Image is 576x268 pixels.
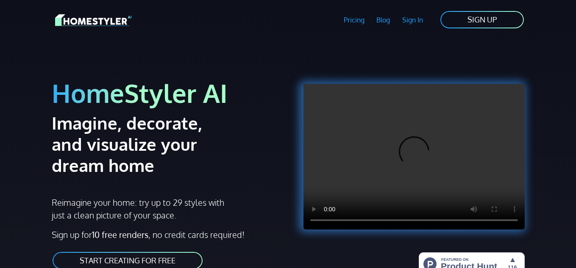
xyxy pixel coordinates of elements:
a: Blog [370,10,396,30]
a: Sign In [396,10,429,30]
strong: 10 free renders [92,229,148,240]
img: HomeStyler AI logo [55,13,131,28]
h2: Imagine, decorate, and visualize your dream home [52,112,237,176]
h1: HomeStyler AI [52,77,283,109]
a: SIGN UP [440,10,525,29]
p: Sign up for , no credit cards required! [52,228,283,241]
a: Pricing [337,10,370,30]
p: Reimagine your home: try up to 29 styles with just a clean picture of your space. [52,196,225,221]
